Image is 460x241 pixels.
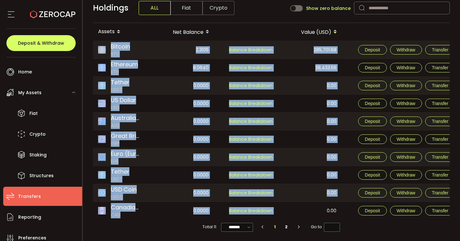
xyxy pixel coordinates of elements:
span: Deposit & Withdraw [18,41,64,45]
span: Crypto [29,130,46,139]
button: Deposit [358,170,387,180]
span: Withdraw [397,172,415,177]
span: ETH [111,69,138,75]
div: 0.00 [278,148,341,166]
span: Transfer [432,190,448,195]
span: Show zero balance [306,6,351,11]
button: Deposit [358,206,387,215]
button: Deposit [358,188,387,198]
span: Withdraw [397,208,415,213]
div: 0.0000 [150,94,214,112]
button: Transfer [425,99,455,108]
span: Transfer [432,119,448,124]
button: Deposit [358,134,387,144]
span: Deposit [365,119,380,124]
button: Withdraw [390,188,422,198]
button: Deposit [358,81,387,90]
span: Crypto [203,1,234,15]
span: Deposit [365,137,380,142]
img: eur_portfolio.svg [98,153,106,161]
span: GBP [111,140,140,147]
span: USDC [111,194,137,200]
span: AUD [111,122,140,129]
span: ALL [139,1,171,15]
button: Deposit & Withdraw [6,35,76,51]
span: Holdings [93,2,128,14]
span: Balance Breakdown [229,82,272,89]
span: Transfer [432,101,448,106]
button: Transfer [425,117,455,126]
button: Transfer [425,188,455,198]
button: Transfer [425,170,455,180]
div: Value (USD) [278,26,342,37]
span: Transfers [18,192,41,201]
span: Deposit [365,65,380,70]
span: Balance Breakdown [229,171,272,179]
div: 0.00 [278,113,341,130]
img: usdc_portfolio.svg [98,189,106,197]
button: Transfer [425,206,455,215]
div: Assets [93,26,150,37]
span: Deposit [365,208,380,213]
div: Net Balance [150,26,214,37]
span: Total 11 [203,222,216,231]
button: Withdraw [390,117,422,126]
span: Australian Dollar [111,114,140,122]
button: Transfer [425,45,455,55]
button: Withdraw [390,45,422,55]
span: EUR [111,158,140,165]
span: Go to [311,222,340,231]
span: Reporting [18,213,41,222]
button: Withdraw [390,152,422,162]
span: Great Britain Pound [111,132,140,140]
img: usdt_portfolio.svg [98,82,106,89]
div: 0.0000 [150,166,214,184]
button: Withdraw [390,206,422,215]
button: Withdraw [390,63,422,72]
div: 285,701.68 [278,41,341,58]
span: Withdraw [397,83,415,88]
span: Withdraw [397,65,415,70]
div: 38,433.56 [278,59,341,77]
div: 0.0000 [150,184,214,201]
button: Withdraw [390,99,422,108]
img: aud_portfolio.svg [98,117,106,125]
button: Deposit [358,99,387,108]
div: 0.0000 [150,202,214,220]
span: Withdraw [397,137,415,142]
img: btc_portfolio.svg [98,46,106,54]
span: Transfer [432,154,448,160]
span: My Assets [18,88,42,97]
img: usdt_portfolio.svg [98,171,106,179]
button: Deposit [358,152,387,162]
div: 0.0000 [150,113,214,130]
span: Tether [111,167,129,176]
span: Canadian dollar [111,203,140,212]
div: 0.00 [278,77,341,94]
button: Deposit [358,63,387,72]
span: Balance Breakdown [229,64,272,71]
div: 8.0640 [150,59,214,77]
span: Withdraw [397,190,415,195]
span: Withdraw [397,154,415,160]
span: Transfer [432,65,448,70]
span: Structures [29,171,54,180]
div: 0.00 [278,94,341,112]
span: Withdraw [397,47,415,52]
span: Deposit [365,83,380,88]
span: US Dollar [111,96,136,104]
span: Tether [111,78,129,87]
li: 1 [269,222,281,231]
span: Balance Breakdown [229,189,272,197]
span: Balance Breakdown [229,207,272,215]
div: Chat Widget [428,210,460,241]
span: Fiat [171,1,203,15]
span: Transfer [432,83,448,88]
span: Fiat [29,109,38,118]
button: Transfer [425,134,455,144]
span: Withdraw [397,119,415,124]
div: 0.00 [278,166,341,184]
img: eth_portfolio.svg [98,64,106,72]
div: 0.00 [278,202,341,220]
span: Balance Breakdown [229,47,272,53]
